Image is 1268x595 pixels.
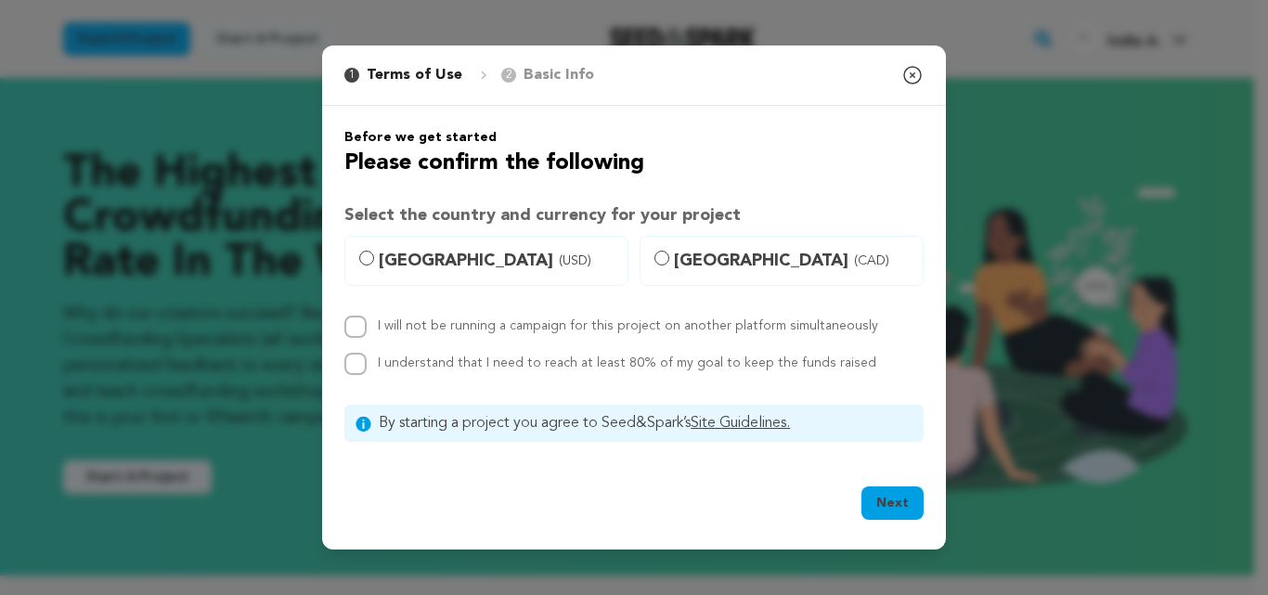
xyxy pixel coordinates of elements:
p: Terms of Use [367,64,462,86]
button: Next [861,486,924,520]
a: Site Guidelines. [691,416,790,431]
span: 1 [344,68,359,83]
h6: Before we get started [344,128,924,147]
span: By starting a project you agree to Seed&Spark’s [379,412,912,434]
label: I will not be running a campaign for this project on another platform simultaneously [378,319,878,332]
label: I understand that I need to reach at least 80% of my goal to keep the funds raised [378,356,876,369]
span: 2 [501,68,516,83]
p: Basic Info [524,64,594,86]
span: [GEOGRAPHIC_DATA] [379,248,616,274]
span: (CAD) [854,252,889,270]
h3: Select the country and currency for your project [344,202,924,228]
h2: Please confirm the following [344,147,924,180]
span: (USD) [559,252,591,270]
span: [GEOGRAPHIC_DATA] [674,248,912,274]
